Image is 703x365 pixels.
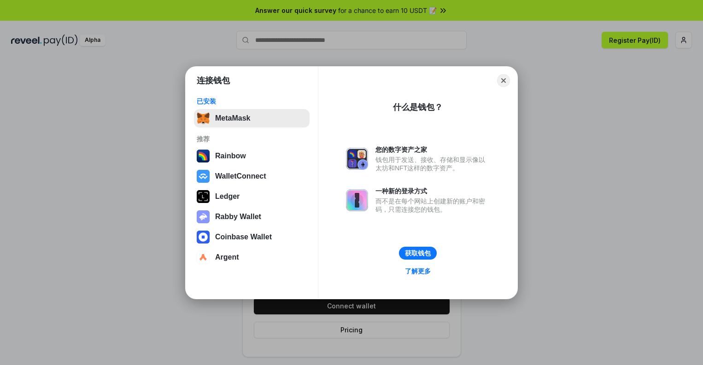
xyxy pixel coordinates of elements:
div: MetaMask [215,114,250,122]
button: Close [497,74,510,87]
button: WalletConnect [194,167,310,185]
img: svg+xml,%3Csvg%20xmlns%3D%22http%3A%2F%2Fwww.w3.org%2F2000%2Fsvg%22%20fill%3D%22none%22%20viewBox... [197,210,210,223]
button: Ledger [194,187,310,206]
div: 推荐 [197,135,307,143]
div: 钱包用于发送、接收、存储和显示像以太坊和NFT这样的数字资产。 [375,156,490,172]
div: 已安装 [197,97,307,105]
div: 获取钱包 [405,249,431,257]
button: MetaMask [194,109,310,127]
div: 什么是钱包？ [393,102,443,113]
div: Ledger [215,192,240,201]
h1: 连接钱包 [197,75,230,86]
a: 了解更多 [399,265,436,277]
div: Argent [215,253,239,261]
img: svg+xml,%3Csvg%20xmlns%3D%22http%3A%2F%2Fwww.w3.org%2F2000%2Fsvg%22%20fill%3D%22none%22%20viewBox... [346,189,368,211]
img: svg+xml,%3Csvg%20xmlns%3D%22http%3A%2F%2Fwww.w3.org%2F2000%2Fsvg%22%20width%3D%2228%22%20height%3... [197,190,210,203]
img: svg+xml,%3Csvg%20fill%3D%22none%22%20height%3D%2233%22%20viewBox%3D%220%200%2035%2033%22%20width%... [197,112,210,125]
img: svg+xml,%3Csvg%20width%3D%2228%22%20height%3D%2228%22%20viewBox%3D%220%200%2028%2028%22%20fill%3D... [197,231,210,243]
img: svg+xml,%3Csvg%20width%3D%22120%22%20height%3D%22120%22%20viewBox%3D%220%200%20120%20120%22%20fil... [197,150,210,162]
button: Argent [194,248,310,267]
img: svg+xml,%3Csvg%20width%3D%2228%22%20height%3D%2228%22%20viewBox%3D%220%200%2028%2028%22%20fill%3D... [197,170,210,183]
button: Coinbase Wallet [194,228,310,246]
div: 而不是在每个网站上创建新的账户和密码，只需连接您的钱包。 [375,197,490,214]
div: 您的数字资产之家 [375,145,490,154]
div: Rabby Wallet [215,213,261,221]
div: 了解更多 [405,267,431,275]
img: svg+xml,%3Csvg%20width%3D%2228%22%20height%3D%2228%22%20viewBox%3D%220%200%2028%2028%22%20fill%3D... [197,251,210,264]
div: WalletConnect [215,172,266,180]
img: svg+xml,%3Csvg%20xmlns%3D%22http%3A%2F%2Fwww.w3.org%2F2000%2Fsvg%22%20fill%3D%22none%22%20viewBox... [346,148,368,170]
button: 获取钱包 [399,247,437,260]
button: Rabby Wallet [194,208,310,226]
div: Coinbase Wallet [215,233,272,241]
div: Rainbow [215,152,246,160]
button: Rainbow [194,147,310,165]
div: 一种新的登录方式 [375,187,490,195]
